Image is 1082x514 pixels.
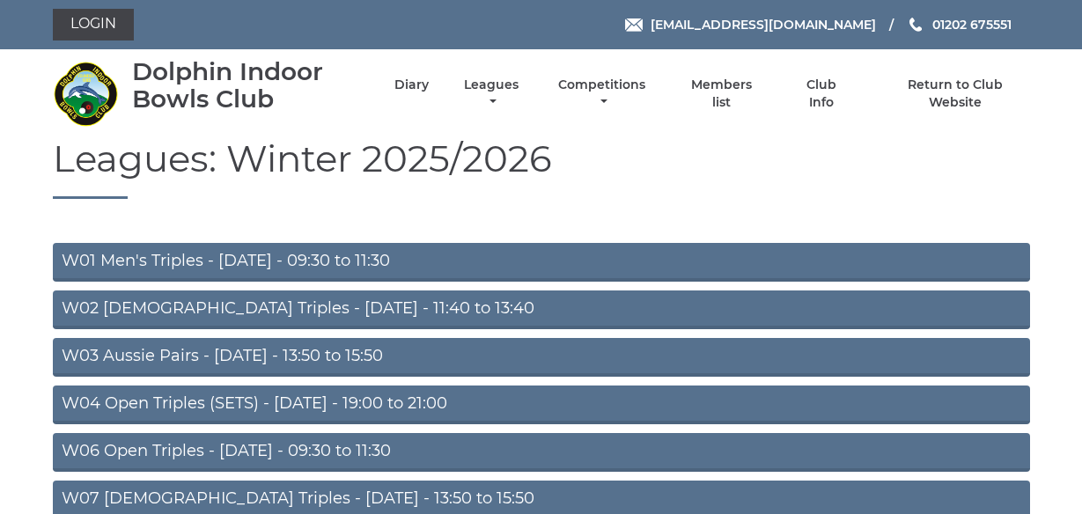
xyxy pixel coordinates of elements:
a: W02 [DEMOGRAPHIC_DATA] Triples - [DATE] - 11:40 to 13:40 [53,290,1030,329]
a: Leagues [460,77,523,111]
span: 01202 675551 [932,17,1012,33]
h1: Leagues: Winter 2025/2026 [53,138,1030,199]
a: Club Info [793,77,850,111]
a: Login [53,9,134,40]
img: Dolphin Indoor Bowls Club [53,61,119,127]
a: Phone us 01202 675551 [907,15,1012,34]
div: Dolphin Indoor Bowls Club [132,58,364,113]
a: Return to Club Website [880,77,1029,111]
img: Phone us [909,18,922,32]
a: W01 Men's Triples - [DATE] - 09:30 to 11:30 [53,243,1030,282]
img: Email [625,18,643,32]
a: W06 Open Triples - [DATE] - 09:30 to 11:30 [53,433,1030,472]
a: Members list [681,77,762,111]
a: Diary [394,77,429,93]
a: Email [EMAIL_ADDRESS][DOMAIN_NAME] [625,15,876,34]
span: [EMAIL_ADDRESS][DOMAIN_NAME] [651,17,876,33]
a: W03 Aussie Pairs - [DATE] - 13:50 to 15:50 [53,338,1030,377]
a: W04 Open Triples (SETS) - [DATE] - 19:00 to 21:00 [53,385,1030,424]
a: Competitions [555,77,651,111]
